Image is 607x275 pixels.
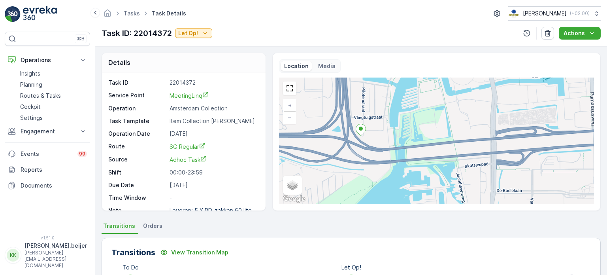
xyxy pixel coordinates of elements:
[143,222,162,230] span: Orders
[5,242,90,269] button: KK[PERSON_NAME].beijer[PERSON_NAME][EMAIL_ADDRESS][DOMAIN_NAME]
[175,28,212,38] button: Let Op!
[170,207,256,214] p: Leveren: 5 X PD-zakken 60 lite...
[288,102,292,109] span: +
[7,249,19,262] div: KK
[111,247,155,258] p: Transitions
[508,9,520,18] img: basis-logo_rgb2x.png
[20,103,41,111] p: Cockpit
[103,222,135,230] span: Transitions
[20,92,61,100] p: Routes & Tasks
[170,169,257,176] p: 00:00-23:59
[170,104,257,112] p: Amsterdam Collection
[284,82,296,94] a: View Fullscreen
[5,52,90,68] button: Operations
[178,29,198,37] p: Let Op!
[5,123,90,139] button: Engagement
[5,146,90,162] a: Events99
[150,9,188,17] span: Task Details
[5,178,90,193] a: Documents
[171,248,228,256] p: View Transition Map
[108,58,130,67] p: Details
[21,166,87,174] p: Reports
[21,127,74,135] p: Engagement
[103,12,112,19] a: Homepage
[20,114,43,122] p: Settings
[288,114,292,121] span: −
[79,151,85,157] p: 99
[170,181,257,189] p: [DATE]
[170,117,257,125] p: Item Collection [PERSON_NAME]
[108,142,166,151] p: Route
[17,79,90,90] a: Planning
[523,9,567,17] p: [PERSON_NAME]
[564,29,585,37] p: Actions
[108,181,166,189] p: Due Date
[170,142,257,151] a: SG Regular
[17,101,90,112] a: Cockpit
[108,79,166,87] p: Task ID
[108,117,166,125] p: Task Template
[20,81,42,89] p: Planning
[108,207,166,214] p: Note
[21,182,87,190] p: Documents
[17,90,90,101] a: Routes & Tasks
[170,91,257,100] a: MeetingLinq
[170,79,257,87] p: 22014372
[25,250,87,269] p: [PERSON_NAME][EMAIL_ADDRESS][DOMAIN_NAME]
[108,156,166,164] p: Source
[108,169,166,176] p: Shift
[5,6,21,22] img: logo
[77,36,85,42] p: ⌘B
[20,70,40,78] p: Insights
[21,150,73,158] p: Events
[570,10,590,17] p: ( +02:00 )
[281,194,307,204] a: Open this area in Google Maps (opens a new window)
[5,235,90,240] span: v 1.51.0
[23,6,57,22] img: logo_light-DOdMpM7g.png
[108,194,166,202] p: Time Window
[170,143,205,150] span: SG Regular
[559,27,601,40] button: Actions
[284,100,296,112] a: Zoom In
[508,6,601,21] button: [PERSON_NAME](+02:00)
[108,91,166,100] p: Service Point
[318,62,336,70] p: Media
[284,112,296,123] a: Zoom Out
[284,62,309,70] p: Location
[17,112,90,123] a: Settings
[281,194,307,204] img: Google
[102,27,172,39] p: Task ID: 22014372
[108,130,166,138] p: Operation Date
[284,176,301,194] a: Layers
[123,264,139,271] p: To Do
[108,104,166,112] p: Operation
[17,68,90,79] a: Insights
[25,242,87,250] p: [PERSON_NAME].beijer
[155,246,233,259] button: View Transition Map
[170,194,257,202] p: -
[124,10,140,17] a: Tasks
[170,156,207,163] span: Adhoc Task
[170,92,209,99] span: MeetingLinq
[21,56,74,64] p: Operations
[170,156,257,164] a: Adhoc Task
[341,264,361,271] p: Let Op!
[170,130,257,138] p: [DATE]
[5,162,90,178] a: Reports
